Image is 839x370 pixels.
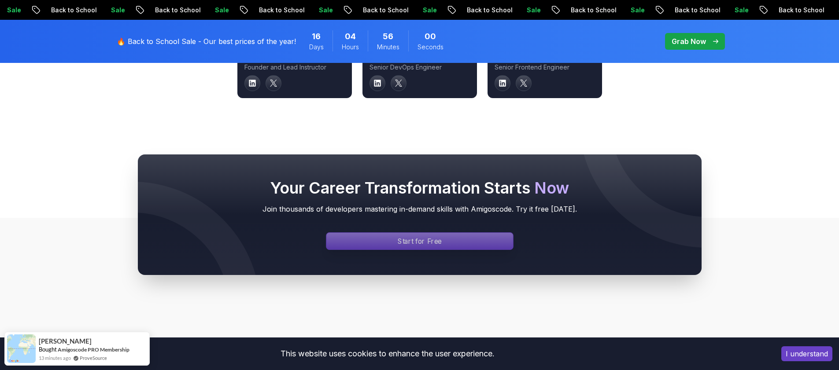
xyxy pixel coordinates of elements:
[312,6,340,15] p: Sale
[39,337,92,345] span: [PERSON_NAME]
[425,30,436,43] span: 0 Seconds
[416,6,444,15] p: Sale
[564,6,624,15] p: Back to School
[58,346,129,353] a: Amigoscode PRO Membership
[7,344,768,363] div: This website uses cookies to enhance the user experience.
[520,6,548,15] p: Sale
[252,6,312,15] p: Back to School
[624,6,652,15] p: Sale
[39,346,57,353] span: Bought
[356,6,416,15] p: Back to School
[312,30,321,43] span: 16 Days
[155,179,684,197] h2: Your Career Transformation Starts
[383,30,393,43] span: 56 Minutes
[342,43,359,51] span: Hours
[155,204,684,214] p: Join thousands of developers mastering in-demand skills with Amigoscode. Try it free [DATE].
[398,236,442,246] p: Start for Free
[781,346,832,361] button: Accept cookies
[377,43,399,51] span: Minutes
[326,232,514,250] a: Signin page
[345,30,356,43] span: 4 Hours
[728,6,756,15] p: Sale
[208,6,236,15] p: Sale
[495,63,595,72] p: Senior Frontend Engineer
[460,6,520,15] p: Back to School
[244,63,345,72] p: Founder and Lead Instructor
[39,354,71,362] span: 13 minutes ago
[418,43,444,51] span: Seconds
[117,36,296,47] p: 🔥 Back to School Sale - Our best prices of the year!
[370,63,470,72] p: Senior DevOps Engineer
[7,334,36,363] img: provesource social proof notification image
[534,178,569,198] span: Now
[309,43,324,51] span: Days
[148,6,208,15] p: Back to School
[668,6,728,15] p: Back to School
[772,6,832,15] p: Back to School
[104,6,132,15] p: Sale
[44,6,104,15] p: Back to School
[80,355,107,361] a: ProveSource
[672,36,706,47] p: Grab Now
